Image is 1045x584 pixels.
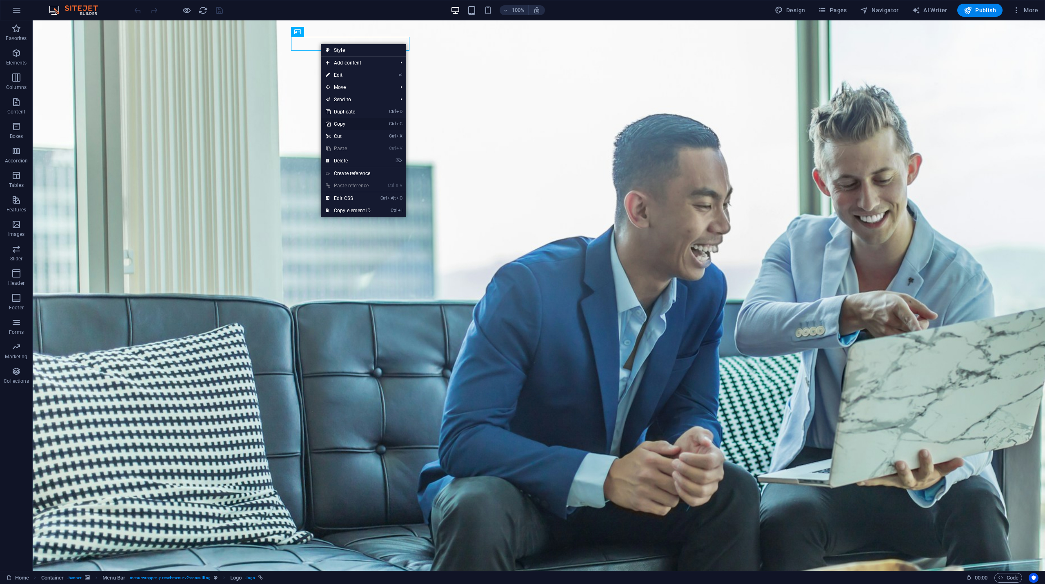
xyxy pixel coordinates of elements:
[9,182,24,189] p: Tables
[321,44,406,56] a: Style
[321,167,406,180] a: Create reference
[321,192,376,204] a: CtrlAltCEdit CSS
[10,255,23,262] p: Slider
[1029,573,1038,583] button: Usercentrics
[7,573,29,583] a: Click to cancel selection. Double-click to open Pages
[7,109,25,115] p: Content
[975,573,987,583] span: 00 00
[772,4,809,17] button: Design
[4,378,29,384] p: Collections
[102,573,125,583] span: Click to select. Double-click to edit
[994,573,1022,583] button: Code
[85,575,90,580] i: This element contains a background
[395,183,399,188] i: ⇧
[857,4,902,17] button: Navigator
[964,6,996,14] span: Publish
[912,6,947,14] span: AI Writer
[5,158,28,164] p: Accordion
[6,84,27,91] p: Columns
[182,5,191,15] button: Click here to leave preview mode and continue editing
[500,5,529,15] button: 100%
[1009,4,1041,17] button: More
[396,195,402,201] i: C
[6,60,27,66] p: Elements
[67,573,82,583] span: . banner
[9,304,24,311] p: Footer
[10,133,23,140] p: Boxes
[321,93,394,106] a: Send to
[775,6,805,14] span: Design
[909,4,951,17] button: AI Writer
[533,7,540,14] i: On resize automatically adjust zoom level to fit chosen device.
[6,35,27,42] p: Favorites
[388,183,394,188] i: Ctrl
[321,81,394,93] span: Move
[321,180,376,192] a: Ctrl⇧VPaste reference
[389,146,396,151] i: Ctrl
[387,195,396,201] i: Alt
[9,329,24,335] p: Forms
[321,118,376,130] a: CtrlCCopy
[815,4,850,17] button: Pages
[400,183,402,188] i: V
[389,121,396,127] i: Ctrl
[860,6,899,14] span: Navigator
[396,158,402,163] i: ⌦
[396,121,402,127] i: C
[8,280,24,286] p: Header
[981,575,982,581] span: :
[396,109,402,114] i: D
[321,106,376,118] a: CtrlDDuplicate
[772,4,809,17] div: Design (Ctrl+Alt+Y)
[380,195,387,201] i: Ctrl
[818,6,847,14] span: Pages
[129,573,211,583] span: . menu-wrapper .preset-menu-v2-consulting
[966,573,988,583] h6: Session time
[1012,6,1038,14] span: More
[258,575,263,580] i: This element is linked
[41,573,263,583] nav: breadcrumb
[998,573,1018,583] span: Code
[389,133,396,139] i: Ctrl
[230,573,242,583] span: Click to select. Double-click to edit
[321,155,376,167] a: ⌦Delete
[398,208,402,213] i: I
[8,231,25,238] p: Images
[41,573,64,583] span: Click to select. Double-click to edit
[245,573,255,583] span: . logo
[321,69,376,81] a: ⏎Edit
[198,5,208,15] button: reload
[512,5,525,15] h6: 100%
[321,204,376,217] a: CtrlICopy element ID
[321,130,376,142] a: CtrlXCut
[389,109,396,114] i: Ctrl
[396,133,402,139] i: X
[398,72,402,78] i: ⏎
[214,575,218,580] i: This element is a customizable preset
[396,146,402,151] i: V
[7,207,26,213] p: Features
[321,57,394,69] span: Add content
[5,353,27,360] p: Marketing
[957,4,1003,17] button: Publish
[198,6,208,15] i: Reload page
[321,142,376,155] a: CtrlVPaste
[391,208,397,213] i: Ctrl
[47,5,108,15] img: Editor Logo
